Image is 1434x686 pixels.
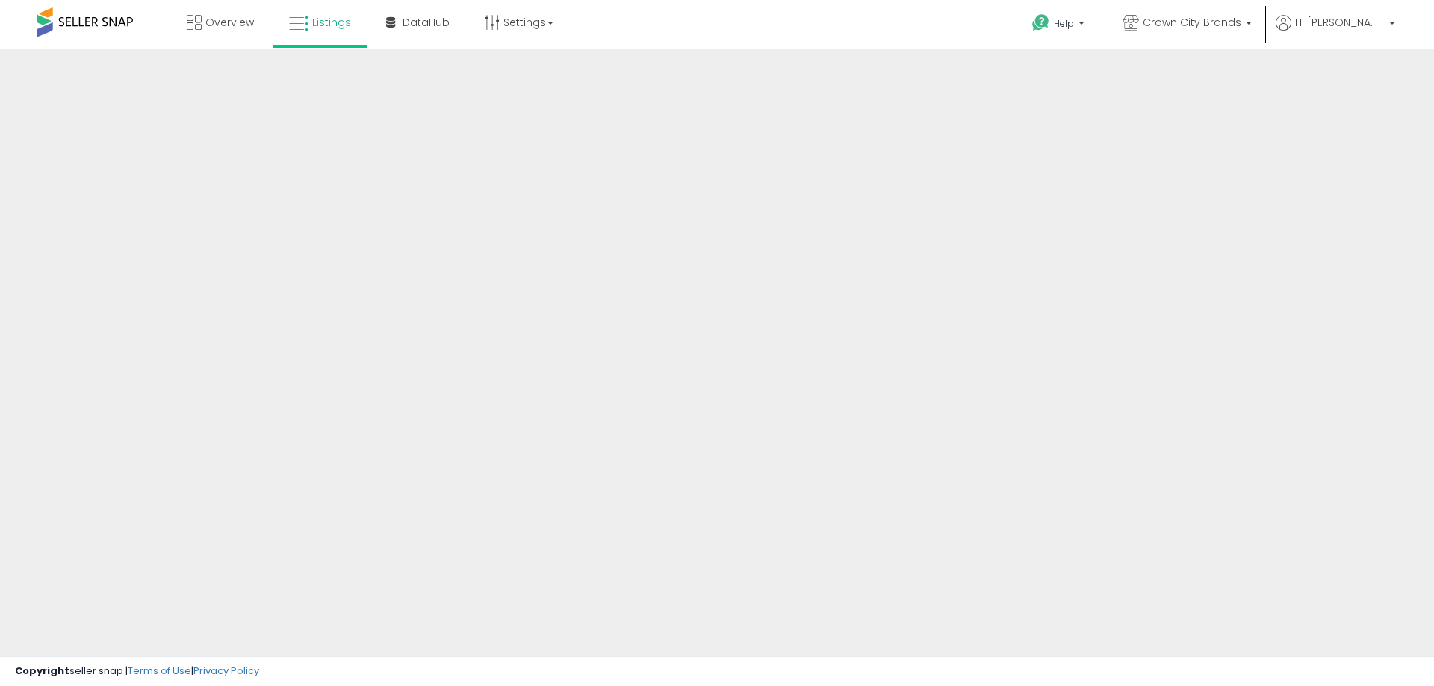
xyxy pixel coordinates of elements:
[15,664,69,678] strong: Copyright
[193,664,259,678] a: Privacy Policy
[1054,17,1074,30] span: Help
[128,664,191,678] a: Terms of Use
[1143,15,1241,30] span: Crown City Brands
[1276,15,1395,49] a: Hi [PERSON_NAME]
[205,15,254,30] span: Overview
[1020,2,1099,49] a: Help
[403,15,450,30] span: DataHub
[15,664,259,679] div: seller snap | |
[1295,15,1385,30] span: Hi [PERSON_NAME]
[312,15,351,30] span: Listings
[1031,13,1050,32] i: Get Help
